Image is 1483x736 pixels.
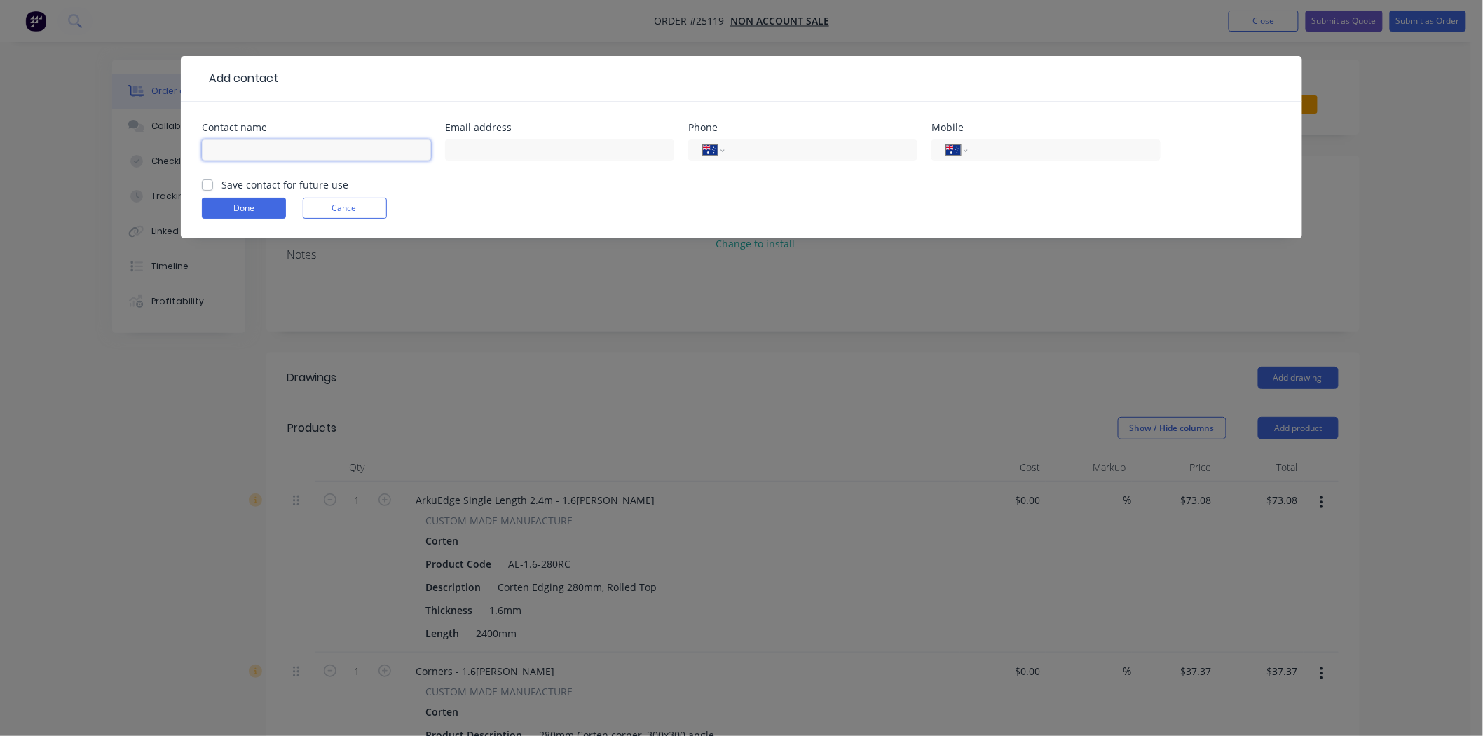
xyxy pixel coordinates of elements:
div: Add contact [202,70,278,87]
button: Cancel [303,198,387,219]
div: Email address [445,123,674,132]
div: Phone [688,123,917,132]
button: Done [202,198,286,219]
label: Save contact for future use [221,177,348,192]
div: Mobile [931,123,1161,132]
div: Contact name [202,123,431,132]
